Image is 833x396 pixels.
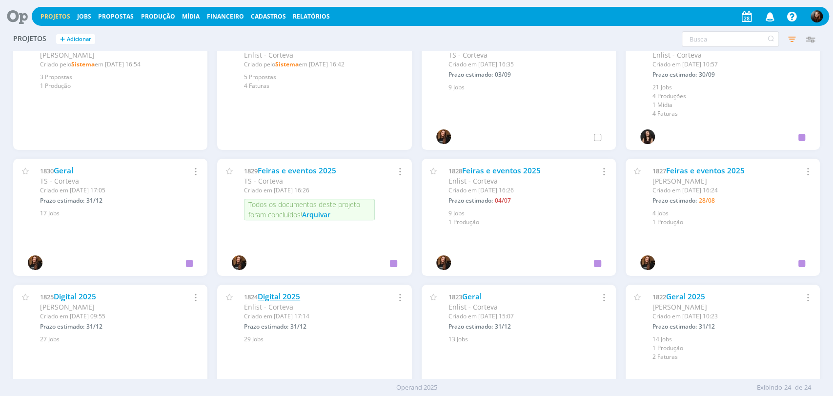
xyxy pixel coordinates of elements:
[652,292,666,301] span: 1822
[652,209,808,218] div: 4 Jobs
[86,322,102,331] span: 31/12
[436,129,451,144] img: T
[40,322,84,331] span: Prazo estimado:
[652,186,783,195] div: Criado em [DATE] 16:24
[448,209,604,218] div: 9 Jobs
[652,92,808,101] div: 4 Produções
[86,196,102,205] span: 31/12
[757,383,782,393] span: Exibindo
[40,209,196,218] div: 17 Jobs
[448,176,497,186] span: Enlist - Corteva
[652,322,697,331] span: Prazo estimado:
[494,322,510,331] span: 31/12
[244,292,258,301] span: 1824
[244,335,400,344] div: 29 Jobs
[95,13,137,21] button: Propostas
[494,196,510,205] span: 04/07
[699,196,715,205] span: 28/08
[448,302,497,312] span: Enlist - Corteva
[652,353,808,361] div: 2 Faturas
[98,12,134,21] span: Propostas
[448,196,492,205] span: Prazo estimado:
[640,255,655,270] img: T
[28,255,42,270] img: T
[40,167,54,175] span: 1830
[56,34,95,44] button: +Adicionar
[74,13,94,21] button: Jobs
[810,8,823,25] button: E
[54,166,73,176] a: Geral
[652,70,697,79] span: Prazo estimado:
[293,12,330,21] a: Relatórios
[784,383,791,393] span: 24
[494,70,510,79] span: 03/09
[652,302,707,312] span: [PERSON_NAME]
[448,186,579,195] div: Criado em [DATE] 16:26
[40,312,171,321] div: Criado em [DATE] 09:55
[40,176,79,186] span: TS - Corteva
[138,13,178,21] button: Produção
[182,12,200,21] a: Mídia
[448,312,579,321] div: Criado em [DATE] 15:07
[204,13,247,21] button: Financeiro
[40,196,84,205] span: Prazo estimado:
[244,73,400,82] div: 5 Propostas
[652,335,808,344] div: 14 Jobs
[244,302,293,312] span: Enlist - Corteva
[244,50,293,60] span: Enlist - Corteva
[652,109,808,118] div: 4 Faturas
[290,322,306,331] span: 31/12
[244,322,288,331] span: Prazo estimado:
[207,12,244,21] a: Financeiro
[699,322,715,331] span: 31/12
[666,166,745,176] a: Feiras e eventos 2025
[244,167,258,175] span: 1829
[40,186,171,195] div: Criado em [DATE] 17:05
[804,383,811,393] span: 24
[141,12,175,21] a: Produção
[40,302,95,312] span: [PERSON_NAME]
[640,129,655,144] img: I
[244,60,375,69] div: Criado pelo em [DATE] 16:42
[448,60,579,69] div: Criado em [DATE] 16:35
[652,176,707,186] span: [PERSON_NAME]
[652,218,808,227] div: 1 Produção
[682,31,779,47] input: Busca
[652,196,697,205] span: Prazo estimado:
[244,312,375,321] div: Criado em [DATE] 17:14
[41,12,70,21] a: Projetos
[666,292,705,302] a: Geral 2025
[179,13,203,21] button: Mídia
[448,70,492,79] span: Prazo estimado:
[448,83,604,92] div: 9 Jobs
[244,186,375,195] div: Criado em [DATE] 16:26
[448,218,604,227] div: 1 Produção
[40,50,95,60] span: [PERSON_NAME]
[40,82,196,90] div: 1 Produção
[40,292,54,301] span: 1825
[258,166,336,176] a: Feiras e eventos 2025
[40,60,171,69] div: Criado pelo em [DATE] 16:54
[40,73,196,82] div: 3 Propostas
[436,255,451,270] img: T
[795,383,802,393] span: de
[462,166,540,176] a: Feiras e eventos 2025
[248,13,289,21] button: Cadastros
[448,335,604,344] div: 13 Jobs
[60,34,65,44] span: +
[290,13,333,21] button: Relatórios
[811,10,823,22] img: E
[275,60,299,68] b: Sistema
[652,344,808,353] div: 1 Produção
[40,335,196,344] div: 27 Jobs
[244,176,283,186] span: TS - Corteva
[38,13,73,21] button: Projetos
[652,312,783,321] div: Criado em [DATE] 10:23
[652,83,808,92] div: 21 Jobs
[302,210,330,219] span: Arquivar
[232,255,246,270] img: T
[652,60,783,69] div: Criado em [DATE] 10:57
[67,36,91,42] span: Adicionar
[251,12,286,21] span: Cadastros
[448,322,492,331] span: Prazo estimado:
